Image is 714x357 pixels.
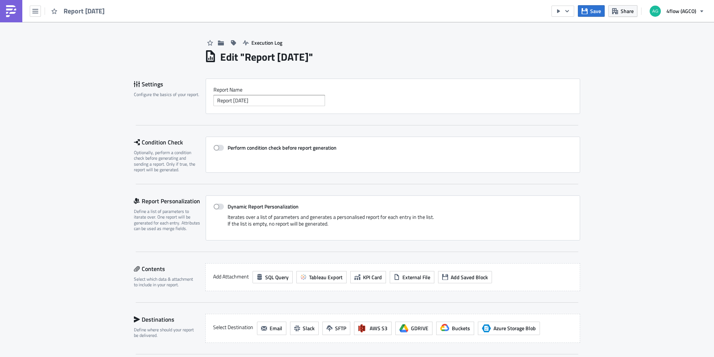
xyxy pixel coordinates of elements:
[303,324,315,332] span: Slack
[134,79,206,90] div: Settings
[253,271,293,283] button: SQL Query
[265,273,289,281] span: SQL Query
[436,322,474,335] button: Buckets
[134,208,201,232] div: Define a list of parameters to iterate over. One report will be generated for each entry. Attribu...
[134,150,201,173] div: Optionally, perform a condition check before generating and sending a report. Only if true, the r...
[64,7,105,15] span: Report [DATE]
[134,92,201,97] div: Configure the basics of your report.
[478,322,540,335] button: Azure Storage BlobAzure Storage Blob
[666,7,696,15] span: 4flow (AGCO)
[452,324,470,332] span: Buckets
[134,195,206,207] div: Report Personalization
[134,327,197,338] div: Define where should your report be delivered.
[134,263,197,274] div: Contents
[621,7,634,15] span: Share
[402,273,430,281] span: External File
[322,322,350,335] button: SFTP
[5,5,17,17] img: PushMetrics
[290,322,319,335] button: Slack
[220,50,313,64] h1: Edit " Report [DATE] "
[649,5,662,17] img: Avatar
[213,214,572,233] div: Iterates over a list of parameters and generates a personalised report for each entry in the list...
[213,86,572,93] label: Report Nam﻿e
[645,3,708,19] button: 4flow (AGCO)
[134,276,197,288] div: Select which data & attachment to include in your report.
[134,314,197,325] div: Destinations
[239,37,286,48] button: Execution Log
[134,137,206,148] div: Condition Check
[350,271,386,283] button: KPI Card
[257,322,286,335] button: Email
[213,322,253,333] label: Select Destination
[309,273,342,281] span: Tableau Export
[451,273,488,281] span: Add Saved Block
[438,271,492,283] button: Add Saved Block
[213,271,249,282] label: Add Attachment
[228,144,337,152] strong: Perform condition check before report generation
[411,324,428,332] span: GDRIVE
[363,273,382,281] span: KPI Card
[608,5,637,17] button: Share
[370,324,387,332] span: AWS S3
[270,324,282,332] span: Email
[390,271,434,283] button: External File
[395,322,432,335] button: GDRIVE
[493,324,536,332] span: Azure Storage Blob
[335,324,346,332] span: SFTP
[251,39,282,47] span: Execution Log
[228,203,299,210] strong: Dynamic Report Personalization
[296,271,347,283] button: Tableau Export
[354,322,392,335] button: AWS S3
[482,324,491,333] span: Azure Storage Blob
[590,7,601,15] span: Save
[578,5,605,17] button: Save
